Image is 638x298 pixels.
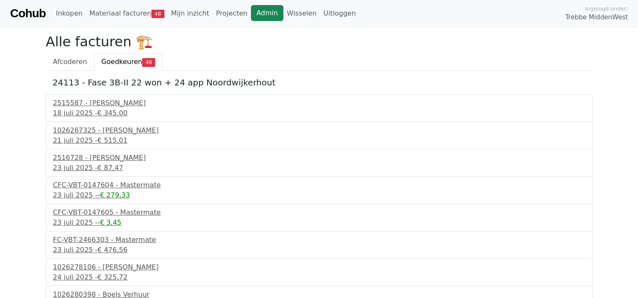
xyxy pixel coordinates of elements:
div: 21 juli 2025 - [53,136,585,146]
a: Mijn inzicht [168,5,213,22]
a: Cohub [10,3,46,24]
a: Afcoderen [46,53,94,71]
h2: Alle facturen 🏗️ [46,34,592,50]
a: Uitloggen [320,5,359,22]
a: 1026267325 - [PERSON_NAME]21 juli 2025 -€ 515,01 [53,125,585,146]
span: € 476,56 [97,246,127,254]
div: 23 juli 2025 - [53,190,585,200]
div: CFC-VBT-0147604 - Mastermate [53,180,585,190]
div: 23 juli 2025 - [53,245,585,255]
a: Materiaal facturen48 [86,5,168,22]
div: 2516728 - [PERSON_NAME] [53,153,585,163]
div: FC-VBT-2466303 - Mastermate [53,235,585,245]
div: 1026278106 - [PERSON_NAME] [53,262,585,272]
a: 2515587 - [PERSON_NAME]18 juli 2025 -€ 345,00 [53,98,585,118]
a: CFC-VBT-0147604 - Mastermate23 juli 2025 --€ 279,33 [53,180,585,200]
a: FC-VBT-2466303 - Mastermate23 juli 2025 -€ 476,56 [53,235,585,255]
div: CFC-VBT-0147605 - Mastermate [53,208,585,218]
span: Trebbe MiddenWest [565,13,628,22]
div: 23 juli 2025 - [53,218,585,228]
div: 23 juli 2025 - [53,163,585,173]
span: € 87,47 [97,164,123,172]
div: 24 juli 2025 - [53,272,585,282]
span: € 345,00 [97,109,127,117]
span: Afcoderen [53,58,87,66]
div: 18 juli 2025 - [53,108,585,118]
a: CFC-VBT-0147605 - Mastermate23 juli 2025 --€ 3,45 [53,208,585,228]
span: 48 [142,58,155,67]
div: 2515587 - [PERSON_NAME] [53,98,585,108]
div: 1026267325 - [PERSON_NAME] [53,125,585,136]
a: Admin [251,5,283,21]
span: 48 [151,10,164,18]
a: 2516728 - [PERSON_NAME]23 juli 2025 -€ 87,47 [53,153,585,173]
a: Goedkeuren48 [94,53,162,71]
a: Inkopen [52,5,86,22]
span: € 515,01 [97,136,127,144]
a: Projecten [213,5,251,22]
span: -€ 279,33 [97,191,130,199]
a: Wisselen [283,5,320,22]
span: € 325,72 [97,273,127,281]
a: 1026278106 - [PERSON_NAME]24 juli 2025 -€ 325,72 [53,262,585,282]
span: Goedkeuren [101,58,142,66]
h5: 24113 - Fase 3B-II 22 won + 24 app Noordwijkerhout [53,77,586,88]
span: -€ 3,45 [97,218,121,226]
span: Ingelogd onder: [585,5,628,13]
